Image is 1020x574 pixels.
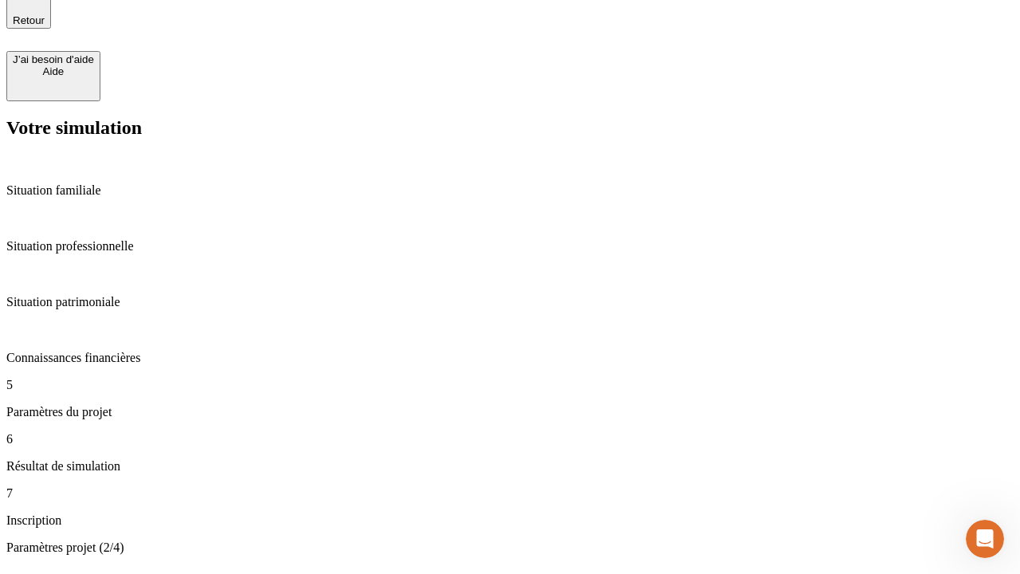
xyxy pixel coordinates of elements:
[6,351,1014,365] p: Connaissances financières
[13,53,94,65] div: J’ai besoin d'aide
[6,378,1014,392] p: 5
[6,513,1014,528] p: Inscription
[13,14,45,26] span: Retour
[6,405,1014,419] p: Paramètres du projet
[6,432,1014,446] p: 6
[6,117,1014,139] h2: Votre simulation
[6,486,1014,501] p: 7
[6,239,1014,254] p: Situation professionnelle
[13,65,94,77] div: Aide
[6,183,1014,198] p: Situation familiale
[6,51,100,101] button: J’ai besoin d'aideAide
[6,459,1014,474] p: Résultat de simulation
[6,541,1014,555] p: Paramètres projet (2/4)
[6,295,1014,309] p: Situation patrimoniale
[966,520,1004,558] iframe: Intercom live chat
